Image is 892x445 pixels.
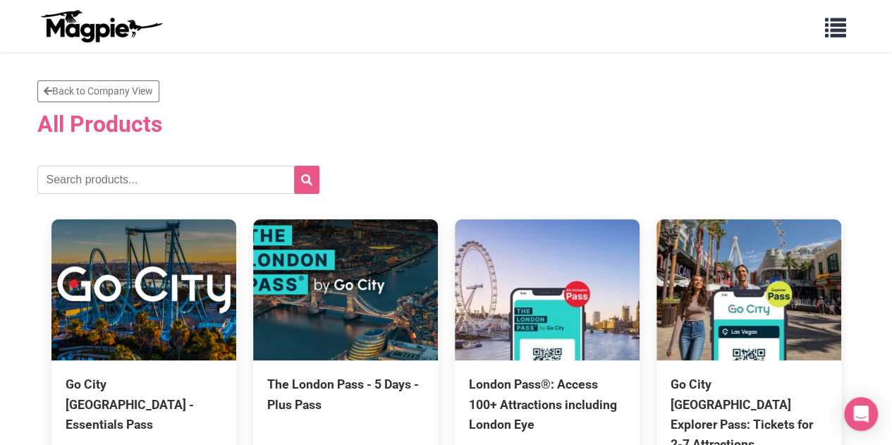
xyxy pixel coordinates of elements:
input: Search products... [37,166,319,194]
div: Open Intercom Messenger [844,397,878,431]
img: logo-ab69f6fb50320c5b225c76a69d11143b.png [37,9,164,43]
img: Go City Las Vegas Explorer Pass: Tickets for 2-7 Attractions [656,219,841,360]
a: Back to Company View [37,80,159,102]
div: Go City [GEOGRAPHIC_DATA] - Essentials Pass [66,374,222,434]
div: The London Pass - 5 Days - Plus Pass [267,374,424,414]
h2: All Products [37,111,855,138]
img: London Pass®: Access 100+ Attractions including London Eye [455,219,640,360]
div: London Pass®: Access 100+ Attractions including London Eye [469,374,625,434]
img: The London Pass - 5 Days - Plus Pass [253,219,438,360]
img: Go City San Diego - Essentials Pass [51,219,236,360]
